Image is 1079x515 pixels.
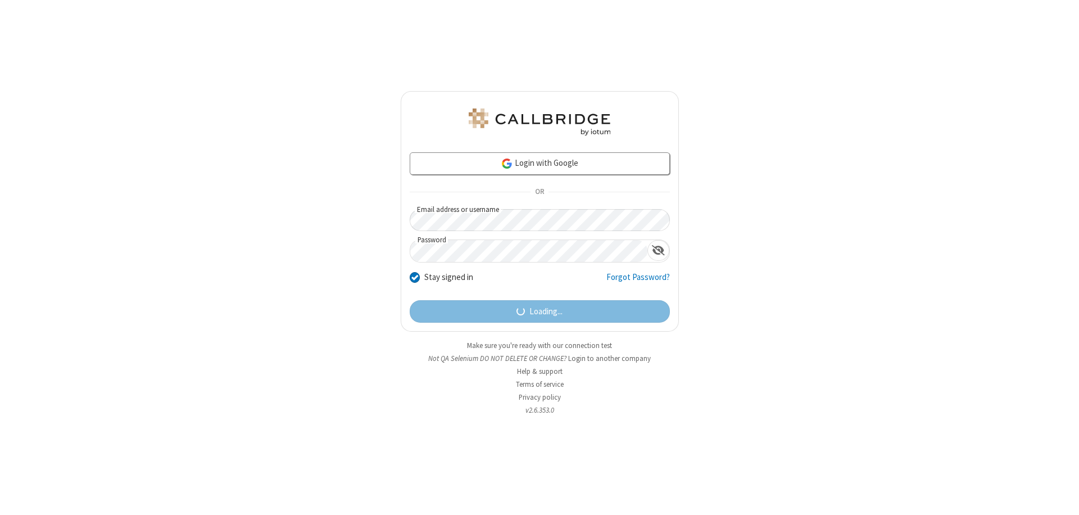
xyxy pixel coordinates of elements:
a: Help & support [517,367,563,376]
div: Show password [647,240,669,261]
input: Password [410,240,647,262]
a: Login with Google [410,152,670,175]
iframe: Chat [1051,486,1071,507]
a: Privacy policy [519,392,561,402]
span: Loading... [529,305,563,318]
label: Stay signed in [424,271,473,284]
button: Login to another company [568,353,651,364]
a: Terms of service [516,380,564,389]
button: Loading... [410,300,670,323]
img: google-icon.png [501,157,513,170]
span: OR [531,184,548,200]
a: Make sure you're ready with our connection test [467,341,612,350]
a: Forgot Password? [606,271,670,292]
li: v2.6.353.0 [401,405,679,415]
input: Email address or username [410,209,670,231]
li: Not QA Selenium DO NOT DELETE OR CHANGE? [401,353,679,364]
img: QA Selenium DO NOT DELETE OR CHANGE [466,109,613,135]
